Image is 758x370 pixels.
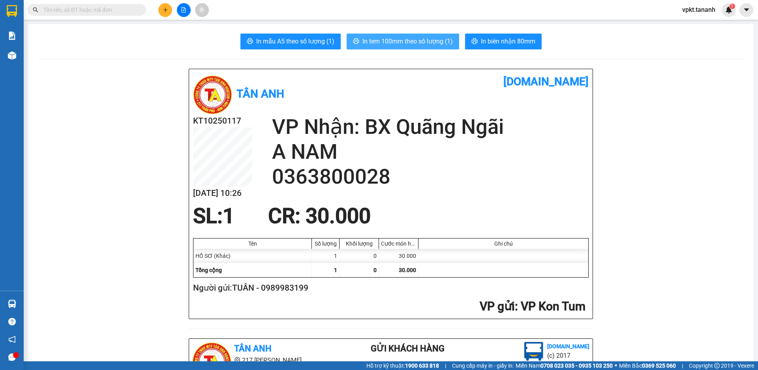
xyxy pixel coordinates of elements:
span: file-add [181,7,186,13]
b: Gửi khách hàng [371,344,445,353]
span: | [445,361,446,370]
img: solution-icon [8,32,16,40]
img: warehouse-icon [8,51,16,60]
span: 1 [731,4,734,9]
span: Miền Bắc [619,361,676,370]
span: copyright [714,363,720,368]
div: HỒ SƠ (Khác) [193,249,312,263]
div: Số lượng [314,240,337,247]
span: Tổng cộng [195,267,222,273]
span: | [682,361,683,370]
span: plus [163,7,168,13]
span: Miền Nam [516,361,613,370]
img: icon-new-feature [725,6,732,13]
div: 30.000 [379,249,418,263]
span: printer [471,38,478,45]
h2: VP Nhận: BX Quãng Ngãi [272,115,589,139]
li: 217 [PERSON_NAME], [192,355,339,365]
div: Khối lượng [341,240,377,247]
span: 1 [334,267,337,273]
span: In tem 100mm theo số lượng (1) [362,36,453,46]
h2: Người gửi: TUÂN - 0989983199 [193,282,585,295]
span: printer [353,38,359,45]
h2: [DATE] 10:26 [193,187,252,200]
span: question-circle [8,318,16,325]
h2: 0363800028 [272,164,589,189]
span: environment [234,357,240,363]
img: logo-vxr [7,5,17,17]
strong: 0369 525 060 [642,362,676,369]
b: Tân Anh [236,87,284,100]
sup: 1 [730,4,735,9]
span: In biên nhận 80mm [481,36,535,46]
span: In mẫu A5 theo số lượng (1) [256,36,334,46]
li: (c) 2017 [547,351,589,361]
button: caret-down [739,3,753,17]
div: Tên [195,240,310,247]
button: aim [195,3,209,17]
input: Tìm tên, số ĐT hoặc mã đơn [43,6,137,14]
button: file-add [177,3,191,17]
b: [DOMAIN_NAME] [547,343,589,349]
button: printerIn biên nhận 80mm [465,34,542,49]
span: 0 [373,267,377,273]
h2: : VP Kon Tum [193,299,585,315]
div: 1 [312,249,340,263]
div: Ghi chú [420,240,586,247]
b: Tân Anh [234,344,272,353]
span: notification [8,336,16,343]
span: caret-down [743,6,750,13]
span: printer [247,38,253,45]
span: SL: [193,204,223,228]
img: logo.jpg [193,75,233,115]
button: plus [158,3,172,17]
span: 30.000 [399,267,416,273]
span: message [8,353,16,361]
span: search [33,7,38,13]
span: aim [199,7,205,13]
img: logo.jpg [524,342,543,361]
b: [DOMAIN_NAME] [503,75,589,88]
span: VP gửi [480,299,515,313]
span: vpkt.tananh [676,5,722,15]
span: Cung cấp máy in - giấy in: [452,361,514,370]
span: 1 [223,204,235,228]
div: Cước món hàng [381,240,416,247]
span: Hỗ trợ kỹ thuật: [366,361,439,370]
h2: A NAM [272,139,589,164]
button: printerIn tem 100mm theo số lượng (1) [347,34,459,49]
button: printerIn mẫu A5 theo số lượng (1) [240,34,341,49]
span: ⚪️ [615,364,617,367]
strong: 0708 023 035 - 0935 103 250 [540,362,613,369]
h2: KT10250117 [193,115,252,128]
img: warehouse-icon [8,300,16,308]
span: CR : 30.000 [268,204,371,228]
strong: 1900 633 818 [405,362,439,369]
div: 0 [340,249,379,263]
